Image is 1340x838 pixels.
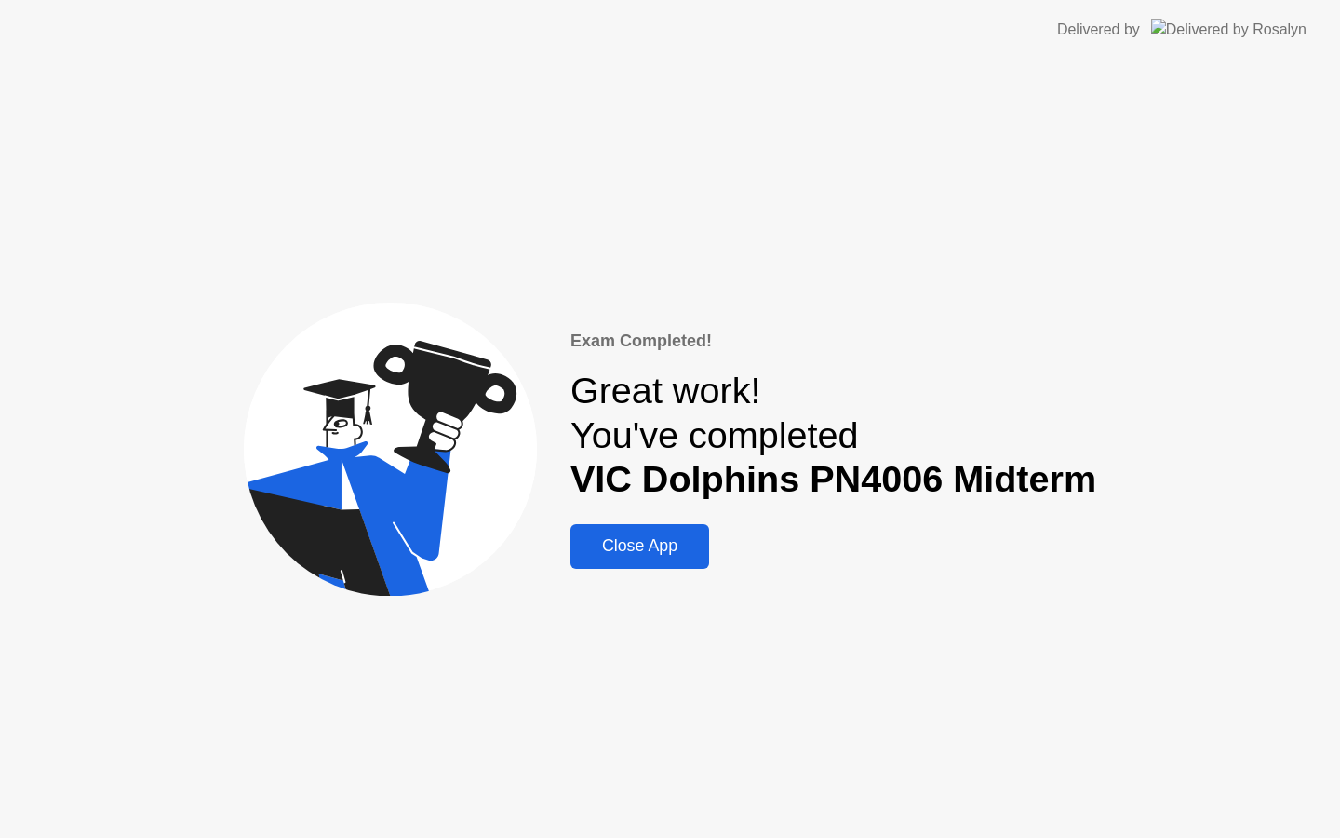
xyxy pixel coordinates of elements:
[1151,19,1306,40] img: Delivered by Rosalyn
[576,536,703,556] div: Close App
[570,524,709,569] button: Close App
[1057,19,1140,41] div: Delivered by
[570,329,1096,354] div: Exam Completed!
[570,458,1096,499] b: VIC Dolphins PN4006 Midterm
[570,369,1096,502] div: Great work! You've completed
